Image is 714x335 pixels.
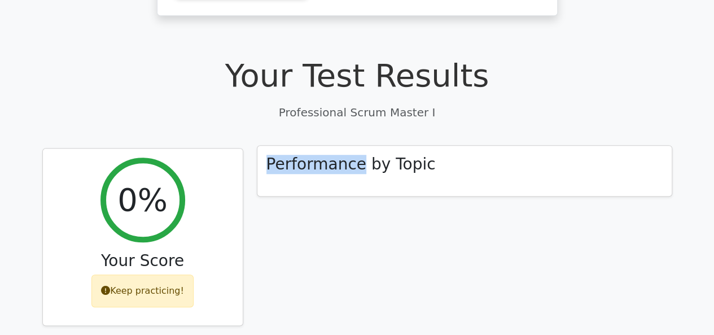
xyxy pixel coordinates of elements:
p: Professional Scrum Master I [42,104,672,121]
div: Keep practicing! [91,275,194,307]
h2: 0% [117,181,168,219]
h1: Your Test Results [42,56,672,94]
h3: Your Score [52,251,234,271]
h3: Performance by Topic [266,155,436,174]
